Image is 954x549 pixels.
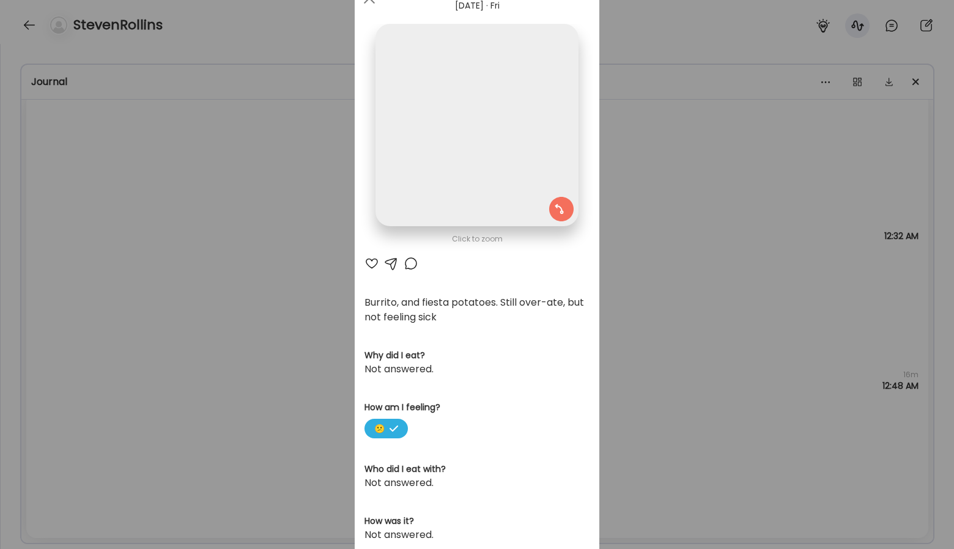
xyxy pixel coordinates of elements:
div: Not answered. [364,528,590,542]
div: Click to zoom [364,232,590,246]
h3: Why did I eat? [364,349,590,362]
h3: How was it? [364,515,590,528]
div: Not answered. [364,476,590,490]
div: [DATE] · Fri [355,1,599,10]
span: 😕 [364,419,408,438]
div: Burrito, and fiesta potatoes. Still over-ate, but not feeling sick [364,295,590,325]
div: Not answered. [364,362,590,377]
h3: How am I feeling? [364,401,590,414]
h3: Who did I eat with? [364,463,590,476]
